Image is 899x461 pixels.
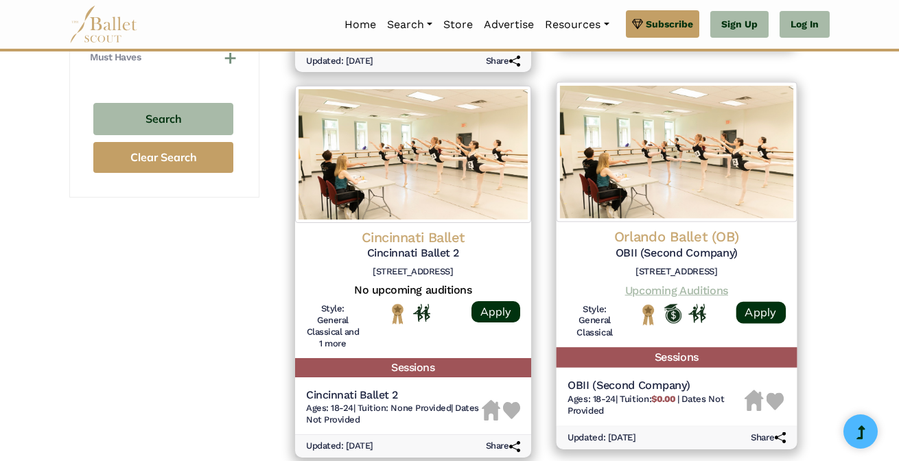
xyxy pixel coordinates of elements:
h5: Cincinnati Ballet 2 [306,388,482,403]
a: Store [438,10,478,39]
a: Apply [471,301,520,322]
img: Logo [295,86,531,223]
span: Tuition: [620,394,677,404]
h6: Updated: [DATE] [306,440,373,452]
a: Home [339,10,382,39]
a: Upcoming Auditions [624,283,727,296]
h6: Style: General Classical and 1 more [306,303,360,350]
img: Heart [766,392,784,410]
a: Advertise [478,10,539,39]
h5: Cincinnati Ballet 2 [306,246,520,261]
span: Dates Not Provided [306,403,479,425]
button: Search [93,103,233,135]
h6: Style: General Classical [567,304,621,340]
a: Log In [780,11,830,38]
span: Tuition: None Provided [358,403,451,413]
h6: | | [567,394,744,417]
img: National [389,303,406,324]
h5: OBII (Second Company) [567,246,785,261]
h5: OBII (Second Company) [567,379,744,394]
h5: Sessions [556,348,796,368]
h6: Share [486,440,520,452]
img: Housing Unavailable [482,400,500,421]
img: Heart [503,402,520,419]
h4: Must Haves [90,51,141,64]
img: Housing Unavailable [745,390,764,412]
img: Offers Scholarship [664,304,681,324]
h5: Sessions [295,358,531,378]
a: Subscribe [626,10,699,38]
button: Clear Search [93,142,233,173]
span: Subscribe [646,16,693,32]
a: Sign Up [710,11,769,38]
img: In Person [688,305,706,323]
span: Ages: 18-24 [567,394,615,404]
h6: [STREET_ADDRESS] [306,266,520,278]
h4: Orlando Ballet (OB) [567,228,785,246]
img: National [640,304,657,326]
a: Search [382,10,438,39]
b: $0.00 [651,394,675,404]
h6: Share [486,56,520,67]
a: Resources [539,10,614,39]
img: Logo [556,82,796,222]
span: Dates Not Provided [567,394,723,416]
h4: Cincinnati Ballet [306,228,520,246]
a: Apply [736,302,785,324]
h6: | | [306,403,482,426]
h5: No upcoming auditions [306,283,520,298]
img: In Person [413,304,430,322]
h6: Updated: [DATE] [306,56,373,67]
button: Must Haves [90,51,237,64]
h6: [STREET_ADDRESS] [567,266,785,278]
img: gem.svg [632,16,643,32]
h6: Updated: [DATE] [567,432,635,444]
span: Ages: 18-24 [306,403,353,413]
h6: Share [751,432,786,444]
